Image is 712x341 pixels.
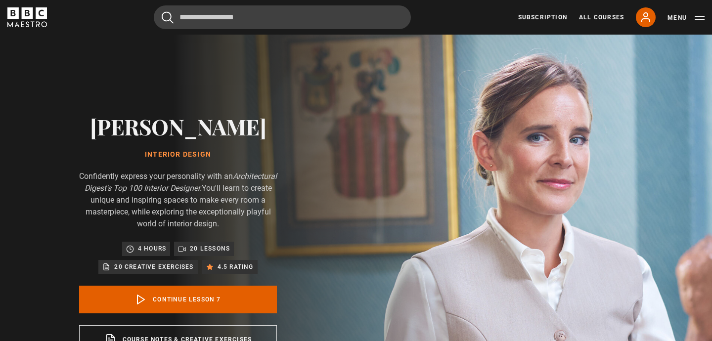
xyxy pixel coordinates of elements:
[154,5,411,29] input: Search
[79,170,277,230] p: Confidently express your personality with an You'll learn to create unique and inspiring spaces t...
[114,262,193,272] p: 20 creative exercises
[218,262,254,272] p: 4.5 rating
[79,114,277,139] h2: [PERSON_NAME]
[518,13,567,22] a: Subscription
[79,286,277,313] a: Continue lesson 7
[7,7,47,27] svg: BBC Maestro
[79,151,277,159] h1: Interior Design
[667,13,705,23] button: Toggle navigation
[190,244,230,254] p: 20 lessons
[579,13,624,22] a: All Courses
[162,11,174,24] button: Submit the search query
[138,244,166,254] p: 4 hours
